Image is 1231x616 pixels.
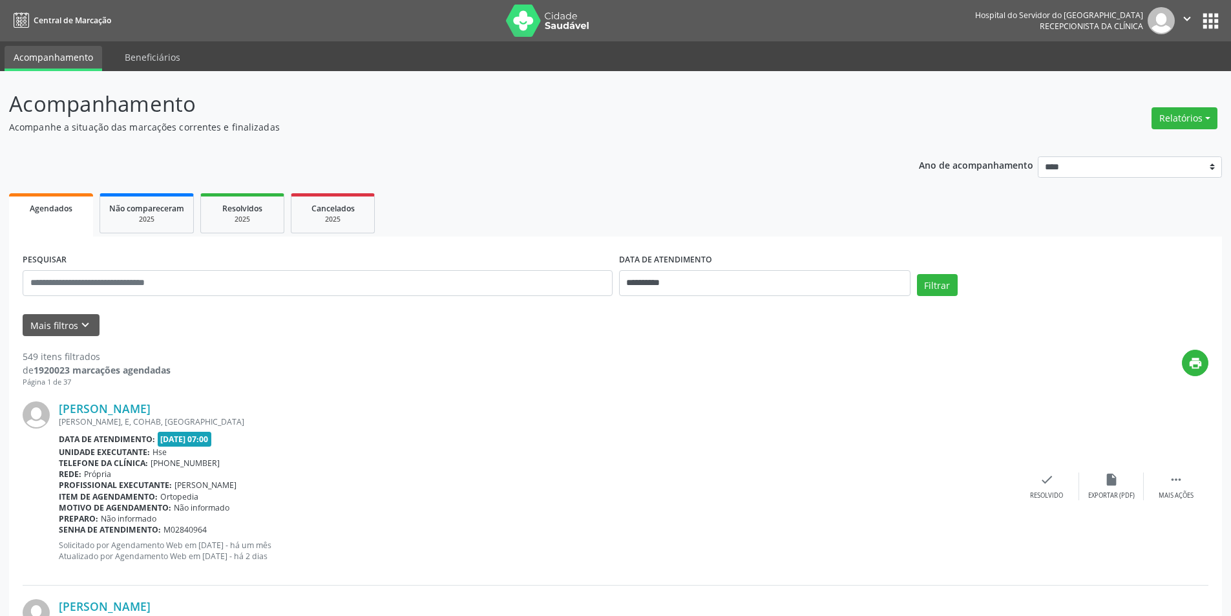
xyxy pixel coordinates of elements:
p: Acompanhamento [9,88,858,120]
div: 2025 [109,215,184,224]
button:  [1175,7,1199,34]
a: [PERSON_NAME] [59,401,151,416]
p: Acompanhe a situação das marcações correntes e finalizadas [9,120,858,134]
b: Rede: [59,469,81,480]
button: apps [1199,10,1222,32]
div: 2025 [210,215,275,224]
span: Não informado [101,513,156,524]
span: Não informado [174,502,229,513]
button: Relatórios [1152,107,1217,129]
b: Motivo de agendamento: [59,502,171,513]
div: Exportar (PDF) [1088,491,1135,500]
span: Hse [153,447,167,458]
b: Item de agendamento: [59,491,158,502]
i:  [1169,473,1183,487]
label: DATA DE ATENDIMENTO [619,250,712,270]
span: Não compareceram [109,203,184,214]
div: de [23,363,171,377]
span: Recepcionista da clínica [1040,21,1143,32]
i: insert_drive_file [1104,473,1119,487]
b: Senha de atendimento: [59,524,161,535]
i: print [1188,356,1203,370]
i: check [1040,473,1054,487]
span: Agendados [30,203,72,214]
div: Página 1 de 37 [23,377,171,388]
b: Unidade executante: [59,447,150,458]
a: [PERSON_NAME] [59,599,151,613]
span: Cancelados [311,203,355,214]
span: [DATE] 07:00 [158,432,212,447]
span: Central de Marcação [34,15,111,26]
a: Beneficiários [116,46,189,69]
b: Preparo: [59,513,98,524]
div: Resolvido [1030,491,1063,500]
span: M02840964 [163,524,207,535]
div: 2025 [300,215,365,224]
div: Hospital do Servidor do [GEOGRAPHIC_DATA] [975,10,1143,21]
span: Resolvidos [222,203,262,214]
img: img [1148,7,1175,34]
img: img [23,401,50,429]
button: Mais filtroskeyboard_arrow_down [23,314,100,337]
div: Mais ações [1159,491,1194,500]
span: [PHONE_NUMBER] [151,458,220,469]
i: keyboard_arrow_down [78,318,92,332]
span: [PERSON_NAME] [174,480,237,491]
b: Telefone da clínica: [59,458,148,469]
i:  [1180,12,1194,26]
button: print [1182,350,1208,376]
div: 549 itens filtrados [23,350,171,363]
label: PESQUISAR [23,250,67,270]
span: Própria [84,469,111,480]
p: Ano de acompanhamento [919,156,1033,173]
b: Data de atendimento: [59,434,155,445]
a: Central de Marcação [9,10,111,31]
button: Filtrar [917,274,958,296]
a: Acompanhamento [5,46,102,71]
div: [PERSON_NAME], E, COHAB, [GEOGRAPHIC_DATA] [59,416,1015,427]
strong: 1920023 marcações agendadas [34,364,171,376]
span: Ortopedia [160,491,198,502]
p: Solicitado por Agendamento Web em [DATE] - há um mês Atualizado por Agendamento Web em [DATE] - h... [59,540,1015,562]
b: Profissional executante: [59,480,172,491]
